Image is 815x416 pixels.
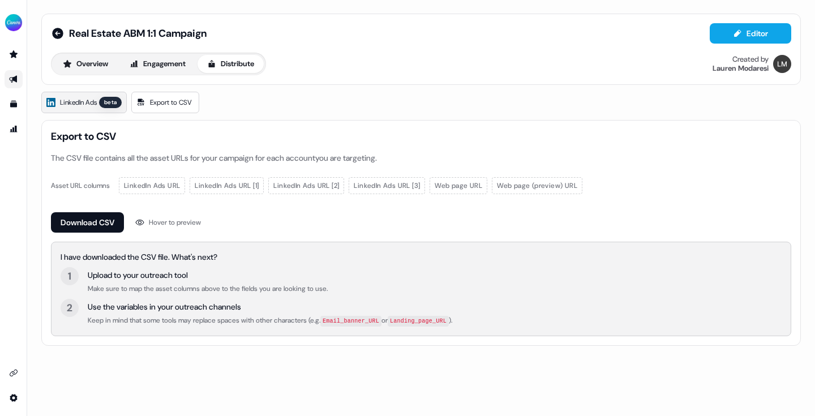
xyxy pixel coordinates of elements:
[88,283,328,294] div: Make sure to map the asset columns above to the fields you are looking to use.
[354,180,420,191] span: LinkedIn Ads URL [3]
[150,97,192,108] span: Export to CSV
[68,269,71,283] div: 1
[99,97,122,108] div: beta
[51,130,791,143] span: Export to CSV
[51,180,110,191] div: Asset URL columns
[773,55,791,73] img: Lauren
[51,152,791,164] div: The CSV file contains all the asset URLs for your campaign for each account you are targeting.
[195,180,259,191] span: LinkedIn Ads URL [1]
[5,364,23,382] a: Go to integrations
[710,23,791,44] button: Editor
[435,180,482,191] span: Web page URL
[5,45,23,63] a: Go to prospects
[69,27,207,40] span: Real Estate ABM 1:1 Campaign
[120,55,195,73] button: Engagement
[61,251,782,263] div: I have downloaded the CSV file. What's next?
[732,55,769,64] div: Created by
[149,217,201,228] div: Hover to preview
[53,55,118,73] button: Overview
[60,97,97,108] span: LinkedIn Ads
[320,316,381,327] code: Email_banner_URL
[88,269,328,281] div: Upload to your outreach tool
[51,212,124,233] button: Download CSV
[41,92,127,113] a: LinkedIn Adsbeta
[67,301,72,315] div: 2
[124,180,180,191] span: LinkedIn Ads URL
[5,389,23,407] a: Go to integrations
[5,70,23,88] a: Go to outbound experience
[88,301,452,312] div: Use the variables in your outreach channels
[497,180,577,191] span: Web page (preview) URL
[388,316,449,327] code: Landing_page_URL
[198,55,264,73] button: Distribute
[88,315,452,327] div: Keep in mind that some tools may replace spaces with other characters (e.g. or ).
[710,29,791,41] a: Editor
[5,120,23,138] a: Go to attribution
[273,180,339,191] span: LinkedIn Ads URL [2]
[131,92,199,113] a: Export to CSV
[713,64,769,73] div: Lauren Modaresi
[5,95,23,113] a: Go to templates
